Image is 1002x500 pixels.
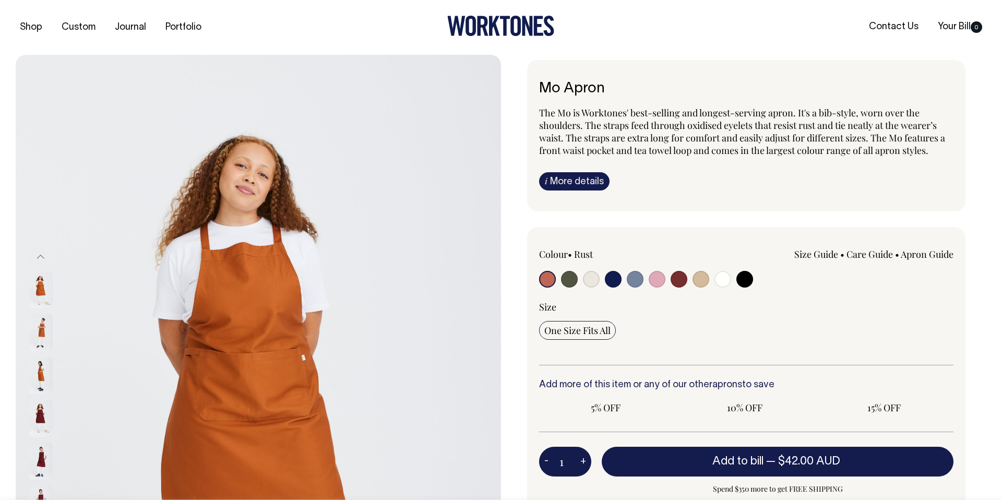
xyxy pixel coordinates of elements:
[33,245,49,269] button: Previous
[539,398,672,417] input: 5% OFF
[895,248,899,260] span: •
[602,447,953,476] button: Add to bill —$42.00 AUD
[817,398,950,417] input: 15% OFF
[846,248,893,260] a: Care Guide
[539,301,953,313] div: Size
[16,19,46,36] a: Shop
[971,21,982,33] span: 0
[544,401,667,414] span: 5% OFF
[161,19,206,36] a: Portfolio
[840,248,844,260] span: •
[934,18,986,35] a: Your Bill0
[684,401,806,414] span: 10% OFF
[778,456,840,467] span: $42.00 AUD
[712,456,764,467] span: Add to bill
[57,19,100,36] a: Custom
[539,106,945,157] span: The Mo is Worktones' best-selling and longest-serving apron. It's a bib-style, worn over the shou...
[822,401,945,414] span: 15% OFF
[29,400,53,437] img: burgundy
[602,483,953,495] span: Spend $350 more to get FREE SHIPPING
[111,19,150,36] a: Journal
[568,248,572,260] span: •
[575,451,591,472] button: +
[29,272,53,308] img: rust
[29,358,53,394] img: rust
[766,456,843,467] span: —
[539,172,610,191] a: iMore details
[544,324,611,337] span: One Size Fits All
[545,175,547,186] span: i
[29,443,53,480] img: burgundy
[794,248,838,260] a: Size Guide
[712,380,742,389] a: aprons
[901,248,953,260] a: Apron Guide
[539,380,953,390] h6: Add more of this item or any of our other to save
[574,248,593,260] label: Rust
[539,81,953,97] h6: Mo Apron
[678,398,812,417] input: 10% OFF
[29,315,53,351] img: rust
[539,451,554,472] button: -
[539,321,616,340] input: One Size Fits All
[539,248,705,260] div: Colour
[865,18,923,35] a: Contact Us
